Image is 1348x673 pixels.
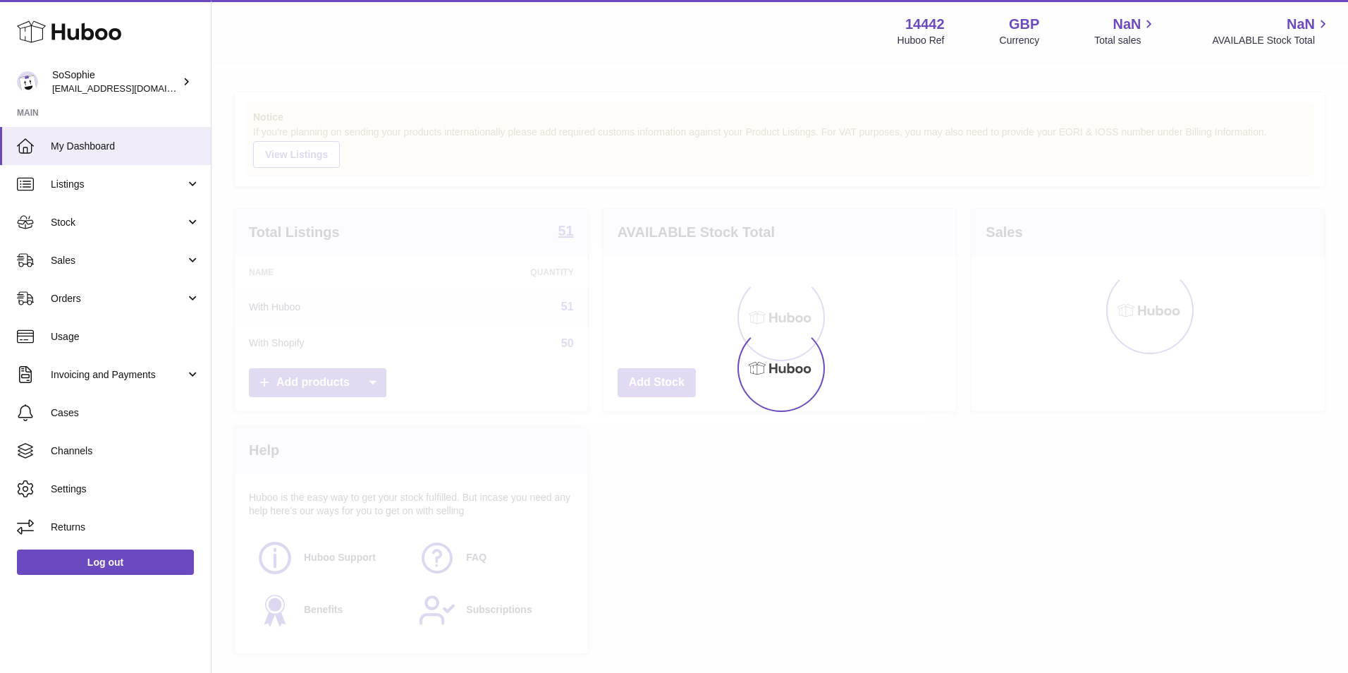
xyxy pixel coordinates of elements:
span: Orders [51,292,185,305]
span: NaN [1113,15,1141,34]
span: Cases [51,406,200,420]
span: Sales [51,254,185,267]
img: internalAdmin-14442@internal.huboo.com [17,71,38,92]
span: [EMAIL_ADDRESS][DOMAIN_NAME] [52,83,207,94]
span: Returns [51,521,200,534]
span: AVAILABLE Stock Total [1212,34,1331,47]
span: My Dashboard [51,140,200,153]
a: Log out [17,550,194,575]
strong: GBP [1009,15,1039,34]
span: Invoicing and Payments [51,368,185,382]
span: Usage [51,330,200,344]
span: NaN [1287,15,1315,34]
span: Stock [51,216,185,229]
div: Currency [1000,34,1040,47]
span: Channels [51,444,200,458]
span: Settings [51,483,200,496]
a: NaN Total sales [1094,15,1157,47]
span: Listings [51,178,185,191]
a: NaN AVAILABLE Stock Total [1212,15,1331,47]
strong: 14442 [905,15,945,34]
div: SoSophie [52,68,179,95]
span: Total sales [1094,34,1157,47]
div: Huboo Ref [897,34,945,47]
